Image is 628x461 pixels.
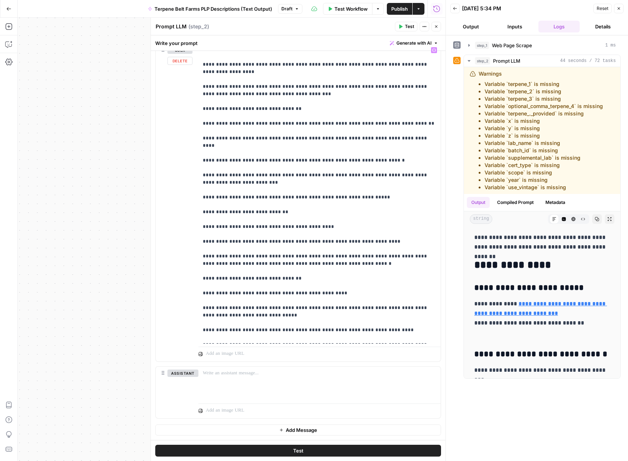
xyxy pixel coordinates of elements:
textarea: Prompt LLM [156,23,187,30]
span: Publish [391,5,408,13]
li: Variable `z` is missing [485,132,603,139]
div: Warnings [479,70,603,191]
span: Reset [597,5,608,12]
span: Prompt LLM [493,57,520,65]
li: Variable `lab_name` is missing [485,139,603,147]
button: Terpene Belt Farms PLP Descriptions (Text Output) [143,3,277,15]
span: step_1 [475,42,489,49]
span: Test [405,23,414,30]
li: Variable `terpene_1` is missing [485,80,603,88]
button: Add Message [155,424,441,436]
button: Reset [593,4,612,13]
span: 44 seconds / 72 tasks [560,58,616,64]
button: Publish [387,3,412,15]
span: step_2 [475,57,490,65]
li: Variable `year` is missing [485,176,603,184]
li: Variable `supplemental_lab` is missing [485,154,603,162]
span: ( step_2 ) [188,23,209,30]
span: Add Message [286,426,317,434]
span: Web Page Scrape [492,42,532,49]
div: 44 seconds / 72 tasks [464,67,620,378]
span: Terpene Belt Farms PLP Descriptions (Text Output) [155,5,272,13]
li: Variable `use_vintage` is missing [485,184,603,191]
button: Test Workflow [323,3,372,15]
div: assistant [156,367,192,418]
button: Logs [538,21,580,32]
button: Test [395,22,417,31]
li: Variable `y` is missing [485,125,603,132]
div: Write your prompt [151,35,445,51]
span: string [470,214,492,224]
span: 1 ms [605,42,616,49]
button: Output [450,21,492,32]
li: Variable `scope` is missing [485,169,603,176]
li: Variable `cert_type` is missing [485,162,603,169]
span: Test Workflow [334,5,368,13]
li: Variable `terpene_3` is missing [485,95,603,103]
button: Inputs [495,21,536,32]
button: Generate with AI [387,38,441,48]
button: Test [155,445,441,457]
button: Details [583,21,624,32]
li: Variable `batch_id` is missing [485,147,603,154]
button: Metadata [541,197,570,208]
button: 44 seconds / 72 tasks [464,55,620,67]
button: Draft [278,4,302,14]
li: Variable `optional_comma_terpene_4` is missing [485,103,603,110]
li: Variable `terpene_._provided` is missing [485,110,603,117]
span: Generate with AI [396,40,431,46]
button: assistant [167,370,198,377]
button: Compiled Prompt [493,197,538,208]
span: Test [293,447,303,454]
button: 1 ms [464,39,620,51]
button: Output [467,197,490,208]
div: userDelete [156,44,192,361]
button: Delete [167,57,192,65]
li: Variable `terpene_2` is missing [485,88,603,95]
li: Variable `x` is missing [485,117,603,125]
span: Draft [281,6,292,12]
